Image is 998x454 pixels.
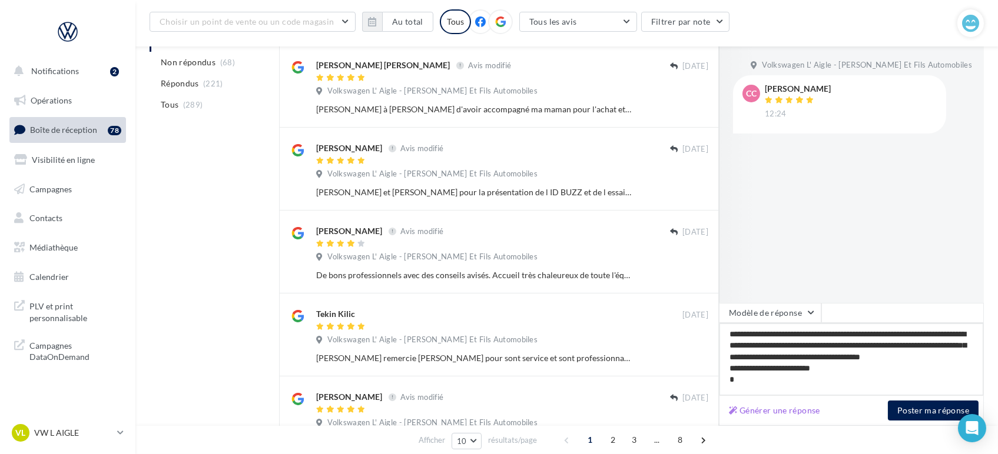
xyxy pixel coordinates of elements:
span: PLV et print personnalisable [29,298,121,323]
p: VW L AIGLE [34,427,112,439]
div: [PERSON_NAME] [PERSON_NAME] [316,59,450,71]
span: 12:24 [765,109,787,119]
a: Campagnes DataOnDemand [7,333,128,368]
a: Campagnes [7,177,128,202]
span: Volkswagen L' Aigle - [PERSON_NAME] Et Fils Automobiles [762,60,972,71]
span: Avis modifié [400,226,443,236]
span: 1 [581,430,599,449]
span: Avis modifié [400,143,443,153]
span: Volkswagen L' Aigle - [PERSON_NAME] Et Fils Automobiles [327,418,538,428]
button: Modèle de réponse [719,303,821,323]
span: Avis modifié [468,61,511,70]
span: résultats/page [488,435,537,446]
a: PLV et print personnalisable [7,293,128,328]
button: Notifications 2 [7,59,124,84]
span: Visibilité en ligne [32,155,95,165]
div: [PERSON_NAME] et [PERSON_NAME] pour la présentation de l ID BUZZ et de l essai mémorable. [316,186,632,198]
span: 8 [671,430,689,449]
a: Contacts [7,206,128,231]
div: [PERSON_NAME] [316,225,382,237]
a: Opérations [7,88,128,113]
div: Open Intercom Messenger [958,414,986,442]
span: Contacts [29,213,62,223]
div: [PERSON_NAME] [316,142,382,154]
div: 2 [110,67,119,76]
span: Tous [161,99,178,111]
span: 10 [457,436,467,446]
div: [PERSON_NAME] [765,85,831,93]
span: Volkswagen L' Aigle - [PERSON_NAME] Et Fils Automobiles [327,169,538,179]
span: Avis modifié [400,392,443,402]
span: Opérations [31,95,72,105]
button: Tous les avis [519,12,637,32]
div: [PERSON_NAME] [316,391,382,403]
a: Visibilité en ligne [7,148,128,172]
span: Médiathèque [29,242,78,252]
button: 10 [452,433,482,449]
span: VL [16,427,26,439]
button: Filtrer par note [641,12,730,32]
span: 2 [604,430,622,449]
div: Tekin Kilic [316,308,355,320]
span: Afficher [419,435,445,446]
span: Notifications [31,66,79,76]
span: Volkswagen L' Aigle - [PERSON_NAME] Et Fils Automobiles [327,335,538,345]
span: (68) [220,58,235,67]
span: [DATE] [682,310,708,321]
button: Au total [362,12,433,32]
span: Volkswagen L' Aigle - [PERSON_NAME] Et Fils Automobiles [327,252,538,262]
button: Générer une réponse [724,403,825,418]
div: [PERSON_NAME] à [PERSON_NAME] d'avoir accompagné ma maman pour l'achat et la livraison de sa voit... [316,104,632,115]
button: Au total [382,12,433,32]
span: (289) [183,100,203,109]
div: De bons professionnels avec des conseils avisés. Accueil très chaleureux de toute l'équipe [316,269,632,281]
span: Campagnes [29,183,72,193]
span: CC [746,88,757,99]
a: Médiathèque [7,235,128,260]
span: [DATE] [682,227,708,238]
span: [DATE] [682,144,708,155]
span: Boîte de réception [30,125,97,135]
span: Campagnes DataOnDemand [29,338,121,363]
span: (221) [203,79,223,88]
a: VL VW L AIGLE [9,422,126,444]
span: 3 [625,430,644,449]
a: Boîte de réception78 [7,117,128,142]
button: Choisir un point de vente ou un code magasin [150,12,356,32]
span: Calendrier [29,272,69,282]
div: [PERSON_NAME] remercie [PERSON_NAME] pour sont service et sont professionnalisme au moment de l’a... [316,352,632,364]
span: Choisir un point de vente ou un code magasin [160,16,334,26]
div: Tous [440,9,471,34]
div: 78 [108,126,121,135]
a: Calendrier [7,265,128,289]
span: [DATE] [682,393,708,403]
span: Volkswagen L' Aigle - [PERSON_NAME] Et Fils Automobiles [327,86,538,96]
button: Poster ma réponse [888,400,979,420]
span: Non répondus [161,56,215,68]
span: ... [648,430,667,449]
span: [DATE] [682,61,708,72]
span: Répondus [161,78,199,89]
span: Tous les avis [529,16,577,26]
